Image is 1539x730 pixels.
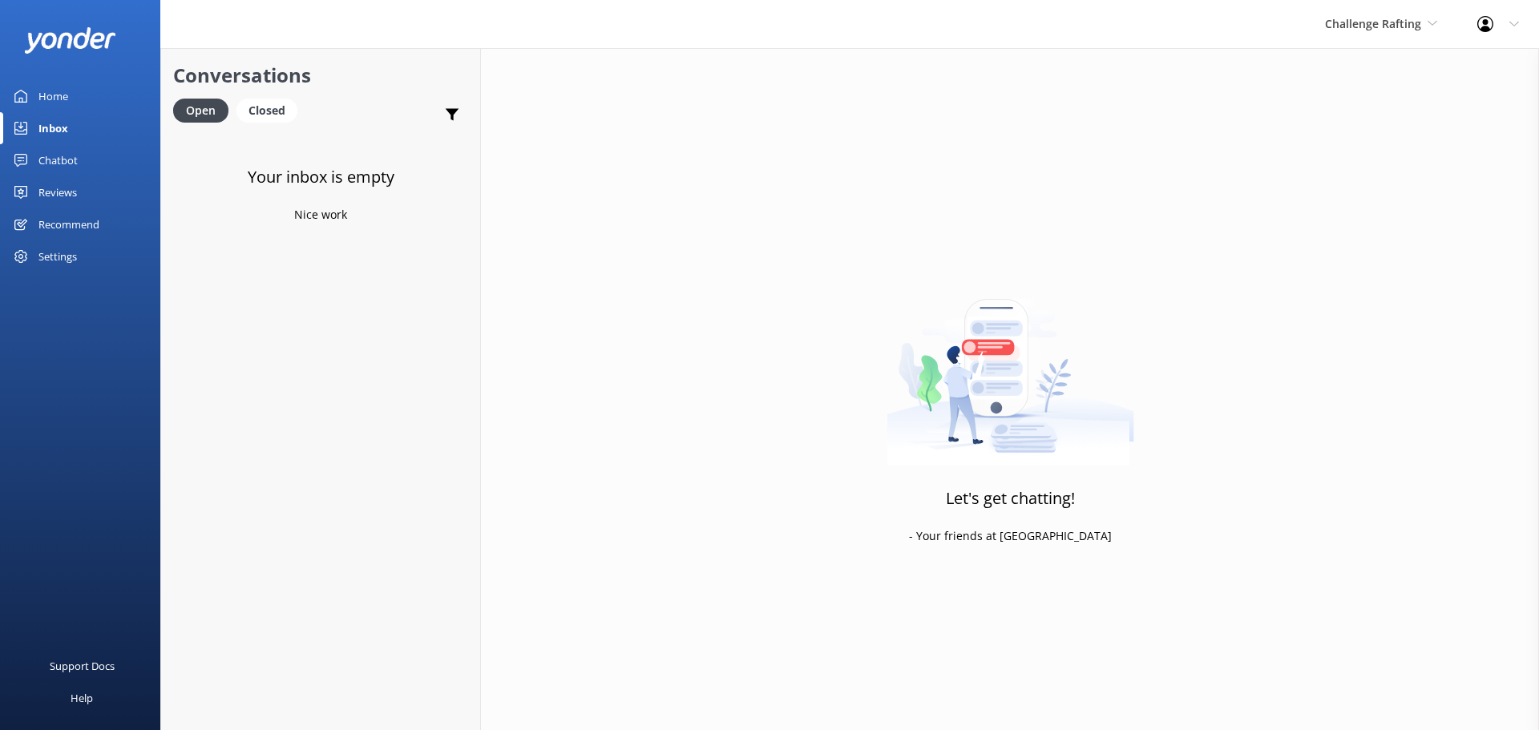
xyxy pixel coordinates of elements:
[38,112,68,144] div: Inbox
[173,60,468,91] h2: Conversations
[38,208,99,240] div: Recommend
[38,240,77,272] div: Settings
[887,265,1134,466] img: artwork of a man stealing a conversation from at giant smartphone
[38,176,77,208] div: Reviews
[38,144,78,176] div: Chatbot
[173,101,236,119] a: Open
[909,527,1112,545] p: - Your friends at [GEOGRAPHIC_DATA]
[236,101,305,119] a: Closed
[173,99,228,123] div: Open
[38,80,68,112] div: Home
[24,27,116,54] img: yonder-white-logo.png
[946,486,1075,511] h3: Let's get chatting!
[236,99,297,123] div: Closed
[248,164,394,190] h3: Your inbox is empty
[1325,16,1421,31] span: Challenge Rafting
[71,682,93,714] div: Help
[294,206,347,224] p: Nice work
[50,650,115,682] div: Support Docs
